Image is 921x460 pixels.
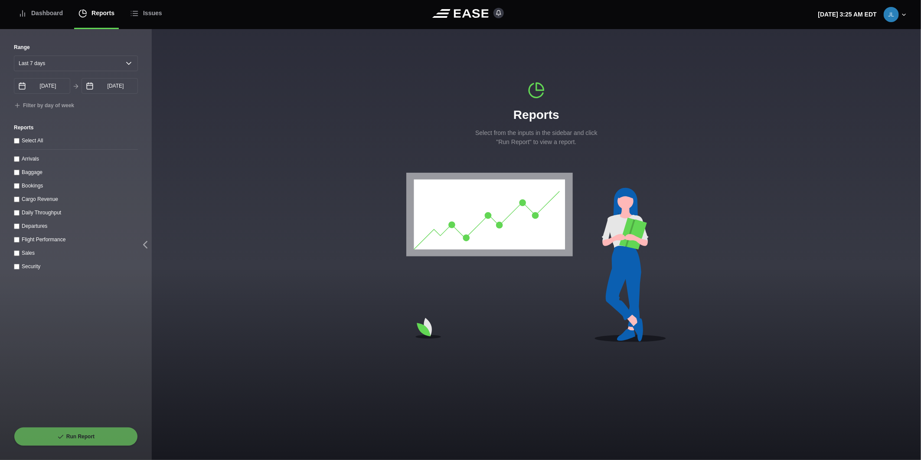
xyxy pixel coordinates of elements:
label: Security [22,263,40,269]
label: Cargo Revenue [22,196,58,202]
label: Sales [22,250,35,256]
p: Select from the inputs in the sidebar and click "Run Report" to view a report. [471,128,601,147]
label: Flight Performance [22,237,65,243]
h1: Reports [471,106,601,124]
label: Arrivals [22,156,39,162]
label: Departures [22,223,47,229]
label: Reports [14,124,138,131]
label: Select All [22,138,43,144]
input: mm/dd/yyyy [14,78,70,94]
label: Bookings [22,183,43,189]
label: Daily Throughput [22,210,61,216]
img: 53f407fb3ff95c172032ba983d01de88 [884,7,899,22]
p: [DATE] 3:25 AM EDT [818,10,877,19]
label: Range [14,43,138,51]
button: Filter by day of week [14,102,74,109]
input: mm/dd/yyyy [82,78,138,94]
label: Baggage [22,169,42,175]
div: Reports [471,82,601,147]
